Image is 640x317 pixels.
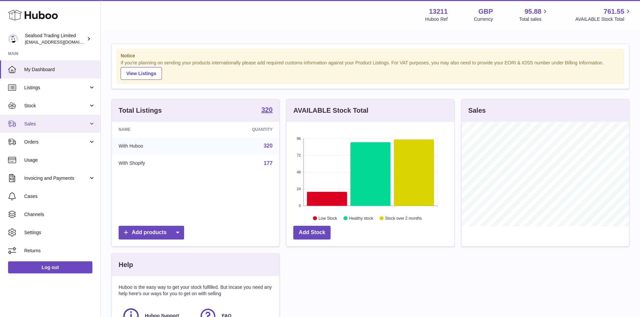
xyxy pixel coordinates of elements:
[24,139,88,145] span: Orders
[202,122,280,137] th: Quantity
[24,211,95,218] span: Channels
[293,106,368,115] h3: AVAILABLE Stock Total
[24,193,95,200] span: Cases
[468,106,486,115] h3: Sales
[425,16,448,22] div: Huboo Ref
[121,53,620,59] strong: Notice
[24,248,95,254] span: Returns
[349,216,374,220] text: Healthy stock
[297,137,301,141] text: 96
[429,7,448,16] strong: 13211
[264,160,273,166] a: 177
[519,7,549,22] a: 95.88 Total sales
[474,16,493,22] div: Currency
[261,106,272,113] strong: 320
[121,60,620,80] div: If you're planning on sending your products internationally please add required customs informati...
[297,153,301,157] text: 72
[112,137,202,155] td: With Huboo
[299,204,301,208] text: 0
[318,216,337,220] text: Low Stock
[119,284,272,297] p: Huboo is the easy way to get your stock fulfilled. But incase you need any help here's our ways f...
[519,16,549,22] span: Total sales
[604,7,624,16] span: 761.55
[119,260,133,269] h3: Help
[24,121,88,127] span: Sales
[24,229,95,236] span: Settings
[25,39,99,45] span: [EMAIL_ADDRESS][DOMAIN_NAME]
[24,85,88,91] span: Listings
[24,157,95,163] span: Usage
[112,122,202,137] th: Name
[297,187,301,191] text: 24
[297,170,301,174] text: 48
[575,7,632,22] a: 761.55 AVAILABLE Stock Total
[121,67,162,80] a: View Listings
[478,7,493,16] strong: GBP
[112,155,202,172] td: With Shopify
[119,226,184,240] a: Add products
[8,34,18,44] img: online@rickstein.com
[24,66,95,73] span: My Dashboard
[264,143,273,149] a: 320
[261,106,272,114] a: 320
[24,175,88,181] span: Invoicing and Payments
[119,106,162,115] h3: Total Listings
[8,261,92,273] a: Log out
[25,33,85,45] div: Seafood Trading Limited
[24,103,88,109] span: Stock
[575,16,632,22] span: AVAILABLE Stock Total
[385,216,422,220] text: Stock over 2 months
[524,7,541,16] span: 95.88
[293,226,331,240] a: Add Stock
